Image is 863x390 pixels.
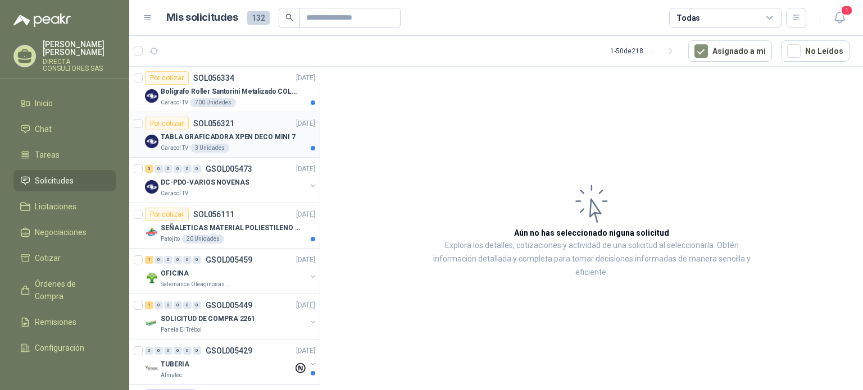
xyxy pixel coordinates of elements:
p: [DATE] [296,209,315,220]
img: Company Logo [145,135,158,148]
span: Negociaciones [35,226,87,238]
div: 1 [145,256,153,264]
img: Company Logo [145,226,158,239]
div: Por cotizar [145,71,189,85]
a: Solicitudes [13,170,116,191]
p: [DATE] [296,164,315,175]
p: GSOL005459 [206,256,252,264]
p: Caracol TV [161,144,188,153]
p: OFICINA [161,268,189,279]
div: 0 [164,301,172,309]
span: Configuración [35,342,84,354]
p: TABLA GRAFICADORA XPEN DECO MINI 7 [161,132,296,143]
p: Bolígrafo Roller Santorini Metalizado COLOR MORADO 1logo [161,86,301,97]
p: [DATE] [296,73,315,84]
a: Por cotizarSOL056111[DATE] Company LogoSEÑALETICAS MATERIAL POLIESTILENO CON VINILO LAMINADO CALI... [129,203,320,249]
div: 0 [183,347,192,355]
span: Licitaciones [35,200,76,213]
div: 0 [193,165,201,173]
a: 1 0 0 0 0 0 GSOL005459[DATE] Company LogoOFICINASalamanca Oleaginosas SAS [145,253,317,289]
p: TUBERIA [161,359,189,370]
a: Órdenes de Compra [13,273,116,307]
p: Patojito [161,235,180,244]
p: SOL056321 [193,120,234,127]
span: Inicio [35,97,53,109]
a: Por cotizarSOL056334[DATE] Company LogoBolígrafo Roller Santorini Metalizado COLOR MORADO 1logoCa... [129,67,320,112]
button: No Leídos [781,40,850,62]
p: [DATE] [296,118,315,129]
div: 0 [193,301,201,309]
p: GSOL005473 [206,165,252,173]
div: 0 [193,256,201,264]
div: 0 [183,256,192,264]
div: 0 [174,301,182,309]
a: 1 0 0 0 0 0 GSOL005449[DATE] Company LogoSOLICITUD DE COMPRA 2261Panela El Trébol [145,299,317,334]
span: search [285,13,293,21]
img: Company Logo [145,89,158,103]
p: SOLICITUD DE COMPRA 2261 [161,314,255,324]
p: DIRECTA CONSULTORES SAS [43,58,116,72]
a: Remisiones [13,311,116,333]
p: Caracol TV [161,189,188,198]
a: Licitaciones [13,196,116,217]
img: Logo peakr [13,13,71,27]
p: Panela El Trébol [161,325,202,334]
p: SOL056334 [193,74,234,82]
div: 0 [183,165,192,173]
h3: Aún no has seleccionado niguna solicitud [514,227,669,239]
div: 20 Unidades [182,235,224,244]
div: 1 [145,301,153,309]
span: 1 [841,5,853,16]
div: 0 [174,165,182,173]
p: Salamanca Oleaginosas SAS [161,280,231,289]
span: Tareas [35,149,60,161]
a: Cotizar [13,247,116,269]
div: 0 [174,256,182,264]
div: 0 [164,165,172,173]
div: 0 [155,165,163,173]
button: 1 [829,8,850,28]
h1: Mis solicitudes [166,10,238,26]
p: [PERSON_NAME] [PERSON_NAME] [43,40,116,56]
div: 0 [145,347,153,355]
div: 3 [145,165,153,173]
p: [DATE] [296,346,315,356]
p: [DATE] [296,255,315,265]
div: 3 Unidades [190,144,229,153]
a: 3 0 0 0 0 0 GSOL005473[DATE] Company LogoDC-PDO-VARIOS NOVENASCaracol TV [145,162,317,198]
p: Almatec [161,371,182,380]
a: 0 0 0 0 0 0 GSOL005429[DATE] Company LogoTUBERIAAlmatec [145,344,317,380]
div: 0 [183,301,192,309]
span: Solicitudes [35,175,74,187]
img: Company Logo [145,180,158,194]
p: Caracol TV [161,98,188,107]
a: Tareas [13,144,116,166]
a: Inicio [13,93,116,114]
img: Company Logo [145,362,158,375]
a: Chat [13,118,116,140]
span: Remisiones [35,316,76,328]
button: Asignado a mi [688,40,772,62]
div: 1 - 50 de 218 [610,42,679,60]
p: Explora los detalles, cotizaciones y actividad de una solicitud al seleccionarla. Obtén informaci... [433,239,751,279]
div: 0 [164,256,172,264]
div: 0 [155,256,163,264]
div: 0 [193,347,201,355]
p: GSOL005429 [206,347,252,355]
p: GSOL005449 [206,301,252,309]
span: Órdenes de Compra [35,278,105,302]
div: 700 Unidades [190,98,236,107]
div: 0 [155,301,163,309]
p: DC-PDO-VARIOS NOVENAS [161,177,249,188]
div: 0 [164,347,172,355]
span: Cotizar [35,252,61,264]
span: 132 [247,11,270,25]
div: 0 [155,347,163,355]
span: Chat [35,123,52,135]
p: [DATE] [296,300,315,311]
div: Por cotizar [145,117,189,130]
div: 0 [174,347,182,355]
a: Por cotizarSOL056321[DATE] Company LogoTABLA GRAFICADORA XPEN DECO MINI 7Caracol TV3 Unidades [129,112,320,158]
img: Company Logo [145,316,158,330]
div: Por cotizar [145,208,189,221]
